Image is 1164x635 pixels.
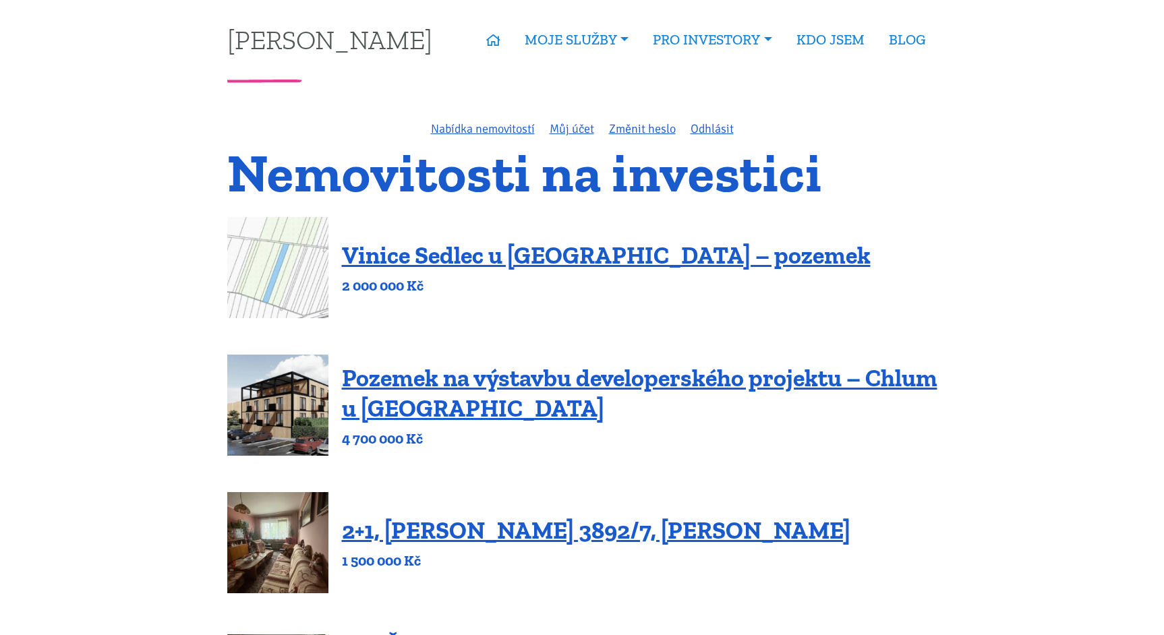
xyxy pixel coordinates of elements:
[342,516,850,545] a: 2+1, [PERSON_NAME] 3892/7, [PERSON_NAME]
[609,121,676,136] a: Změnit heslo
[513,24,641,55] a: MOJE SLUŽBY
[691,121,734,136] a: Odhlásit
[342,363,937,423] a: Pozemek na výstavbu developerského projektu – Chlum u [GEOGRAPHIC_DATA]
[342,276,871,295] p: 2 000 000 Kč
[342,429,937,448] p: 4 700 000 Kč
[550,121,594,136] a: Můj účet
[227,150,937,195] h1: Nemovitosti na investici
[227,26,432,53] a: [PERSON_NAME]
[431,121,535,136] a: Nabídka nemovitostí
[641,24,784,55] a: PRO INVESTORY
[784,24,877,55] a: KDO JSEM
[877,24,937,55] a: BLOG
[342,241,871,270] a: Vinice Sedlec u [GEOGRAPHIC_DATA] – pozemek
[342,551,850,570] p: 1 500 000 Kč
